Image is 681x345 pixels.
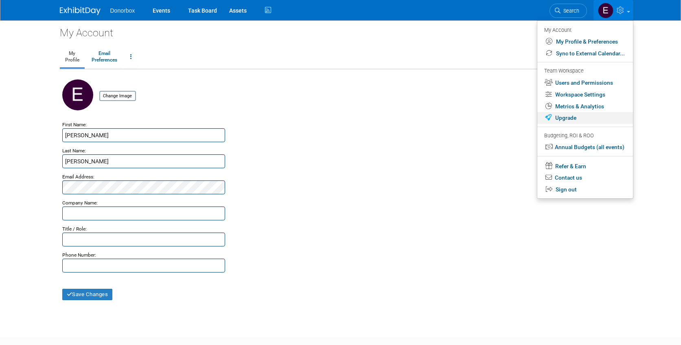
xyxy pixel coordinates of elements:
a: Upgrade [537,112,633,124]
div: Budgeting, ROI & ROO [544,132,625,140]
div: Team Workspace [544,67,625,76]
a: Annual Budgets (all events) [537,141,633,153]
a: Sign out [537,184,633,196]
div: My Account [544,25,625,35]
a: Metrics & Analytics [537,101,633,112]
a: MyProfile [60,47,85,67]
img: E.jpg [62,79,93,110]
small: Last Name: [62,148,86,154]
a: Sync to External Calendar... [537,48,633,59]
small: Company Name: [62,200,98,206]
img: Emily Sanders [598,3,613,18]
small: Email Address: [62,174,94,180]
a: EmailPreferences [86,47,123,67]
img: ExhibitDay [60,7,101,15]
span: Donorbox [110,7,135,14]
a: Search [550,4,587,18]
button: Save Changes [62,289,113,300]
small: First Name: [62,122,87,127]
div: My Account [60,20,622,40]
a: Refer & Earn [537,160,633,172]
a: Users and Permissions [537,77,633,89]
small: Phone Number: [62,252,96,258]
span: Search [561,8,579,14]
a: Workspace Settings [537,89,633,101]
a: My Profile & Preferences [537,36,633,48]
a: Contact us [537,172,633,184]
small: Title / Role: [62,226,87,232]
